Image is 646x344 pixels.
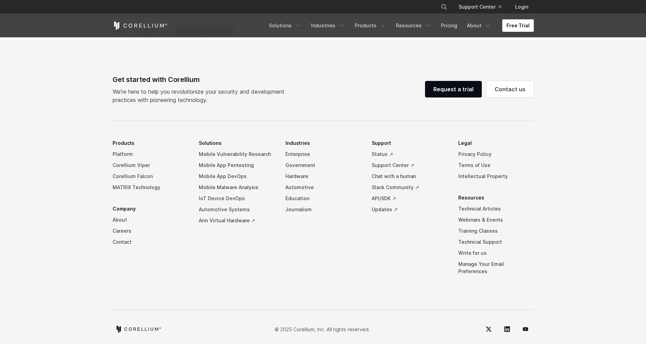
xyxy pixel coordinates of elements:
a: YouTube [517,321,534,337]
a: IoT Device DevOps [199,193,274,204]
a: Mobile App Pentesting [199,160,274,171]
a: Arm Virtual Hardware ↗ [199,215,274,226]
a: Corellium Falcon [113,171,188,182]
a: About [113,214,188,225]
div: Navigation Menu [113,138,534,287]
a: Corellium Home [113,21,168,30]
a: Free Trial [502,19,534,32]
a: Request a trial [425,81,482,97]
a: Privacy Policy [458,149,534,160]
p: © 2025 Corellium, Inc. All rights reserved. [275,326,370,333]
a: Updates ↗ [372,204,447,215]
button: Search [438,1,450,13]
a: Terms of Use [458,160,534,171]
a: Write for us [458,248,534,259]
a: Education [285,193,361,204]
a: Products [351,19,390,32]
a: Technical Support [458,236,534,248]
a: MATRIX Technology [113,182,188,193]
a: Contact [113,236,188,248]
a: Journalism [285,204,361,215]
a: Solutions [265,19,306,32]
a: Intellectual Property [458,171,534,182]
a: Automotive Systems [199,204,274,215]
a: Mobile Malware Analysis [199,182,274,193]
a: Mobile Vulnerability Research [199,149,274,160]
a: Webinars & Events [458,214,534,225]
a: Government [285,160,361,171]
a: Mobile App DevOps [199,171,274,182]
a: Status ↗ [372,149,447,160]
div: Navigation Menu [265,19,534,32]
div: Get started with Corellium [113,74,290,85]
a: Login [510,1,534,13]
a: Corellium home [115,326,161,333]
a: LinkedIn [499,321,515,337]
a: Slack Community ↗ [372,182,447,193]
a: Hardware [285,171,361,182]
a: Training Classes [458,225,534,236]
a: Careers [113,225,188,236]
a: Technical Articles [458,203,534,214]
a: API/SDK ↗ [372,193,447,204]
div: Navigation Menu [432,1,534,13]
a: Corellium Viper [113,160,188,171]
a: Pricing [437,19,461,32]
a: Chat with a human [372,171,447,182]
a: Support Center ↗ [372,160,447,171]
a: Enterprise [285,149,361,160]
a: Twitter [480,321,497,337]
a: Industries [307,19,349,32]
a: About [463,19,495,32]
a: Support Center [453,1,507,13]
a: Automotive [285,182,361,193]
a: Platform [113,149,188,160]
p: We’re here to help you revolutionize your security and development practices with pioneering tech... [113,87,290,104]
a: Manage Your Email Preferences [458,259,534,277]
a: Contact us [486,81,534,97]
a: Resources [392,19,435,32]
